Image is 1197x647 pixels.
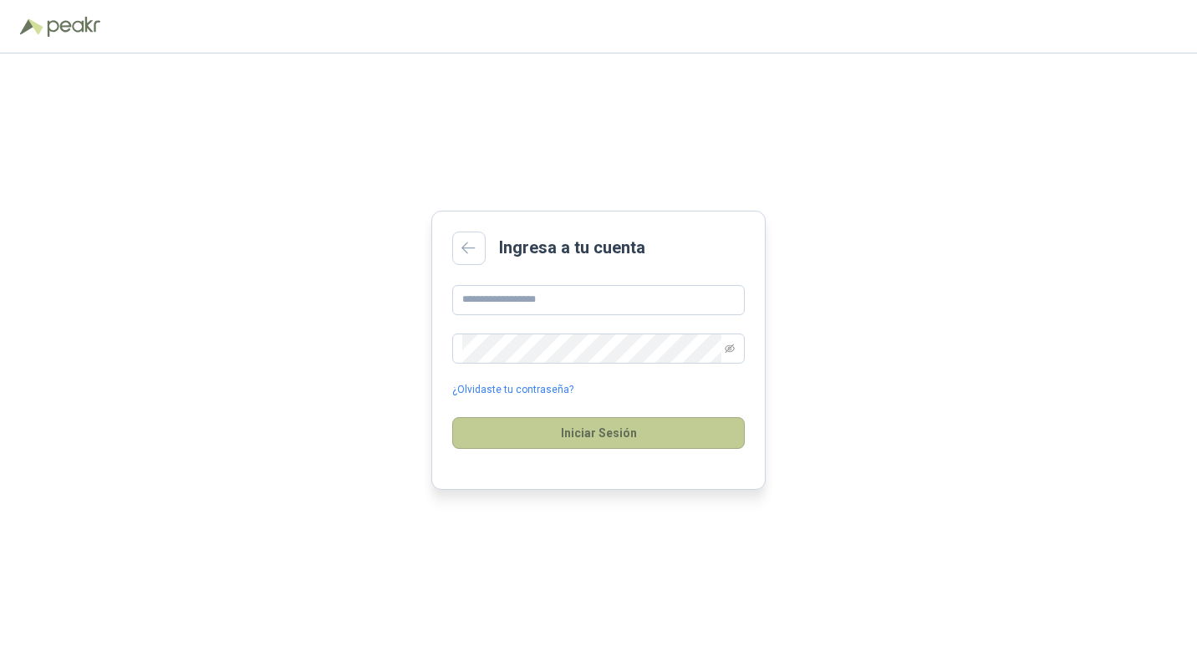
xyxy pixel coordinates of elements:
[725,344,735,354] span: eye-invisible
[47,17,100,37] img: Peakr
[499,235,645,261] h2: Ingresa a tu cuenta
[20,18,43,35] img: Logo
[452,417,745,449] button: Iniciar Sesión
[452,382,573,398] a: ¿Olvidaste tu contraseña?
